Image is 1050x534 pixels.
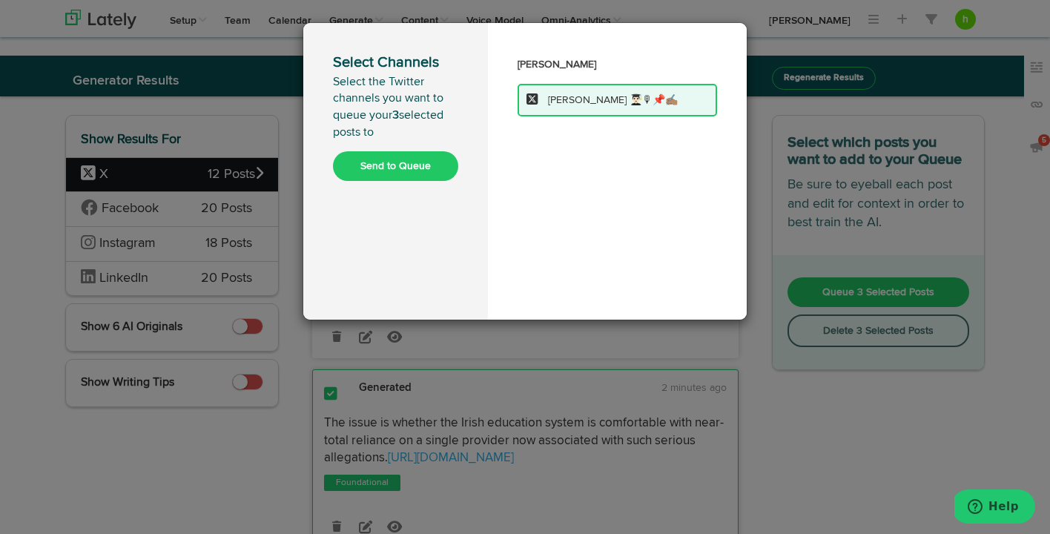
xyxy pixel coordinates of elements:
[518,53,717,76] h3: [PERSON_NAME]
[333,74,458,142] p: Select the Twitter channels you want to queue your selected posts to
[333,151,458,181] button: Send to Queue
[333,55,439,70] span: Select Channels
[954,489,1035,527] iframe: Opens a widget where you can find more information
[392,110,399,122] b: 3
[548,95,678,105] span: [PERSON_NAME] 👨🏻‍🎓🎙📌✍🏽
